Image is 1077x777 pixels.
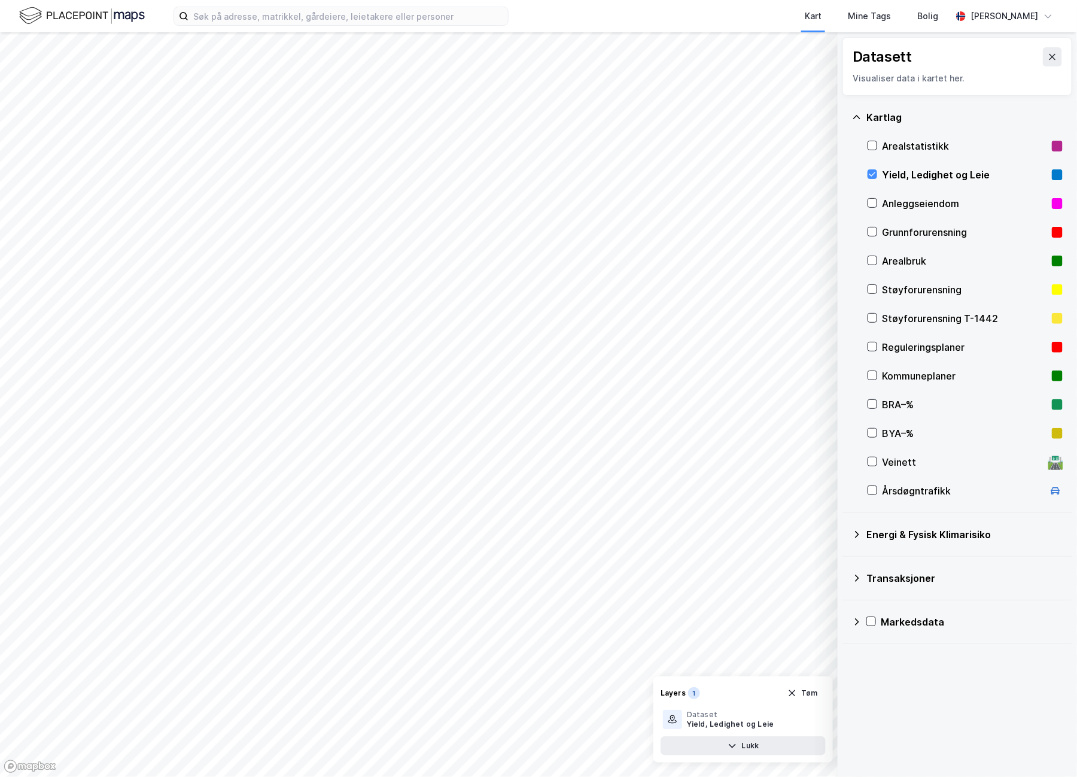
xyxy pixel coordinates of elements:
div: Mine Tags [848,9,891,23]
div: Årsdøgntrafikk [882,484,1043,498]
div: Kontrollprogram for chat [1017,720,1077,777]
div: [PERSON_NAME] [970,9,1039,23]
div: Yield, Ledighet og Leie [882,168,1047,182]
img: logo.f888ab2527a4732fd821a326f86c7f29.svg [19,5,145,26]
div: Støyforurensning [882,283,1047,297]
button: Lukk [661,736,826,755]
div: Visualiser data i kartet her. [853,71,1062,86]
div: Veinett [882,455,1043,469]
div: BYA–% [882,426,1047,441]
div: Bolig [917,9,938,23]
div: Reguleringsplaner [882,340,1047,354]
div: Grunnforurensning [882,225,1047,239]
div: Kart [805,9,822,23]
div: 🛣️ [1048,454,1064,470]
div: Transaksjoner [866,571,1063,585]
div: 1 [688,687,700,699]
div: Kommuneplaner [882,369,1047,383]
div: Arealstatistikk [882,139,1047,153]
button: Tøm [780,684,826,703]
input: Søk på adresse, matrikkel, gårdeiere, leietakere eller personer [188,7,508,25]
div: Støyforurensning T-1442 [882,311,1047,326]
div: Datasett [853,47,912,66]
div: Anleggseiendom [882,196,1047,211]
div: Kartlag [866,110,1063,125]
div: Dataset [687,710,774,720]
div: Yield, Ledighet og Leie [687,720,774,729]
div: Layers [661,688,686,698]
div: Energi & Fysisk Klimarisiko [866,527,1063,542]
div: Markedsdata [881,615,1063,629]
iframe: Chat Widget [1017,720,1077,777]
div: BRA–% [882,397,1047,412]
a: Mapbox homepage [4,760,56,773]
div: Arealbruk [882,254,1047,268]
